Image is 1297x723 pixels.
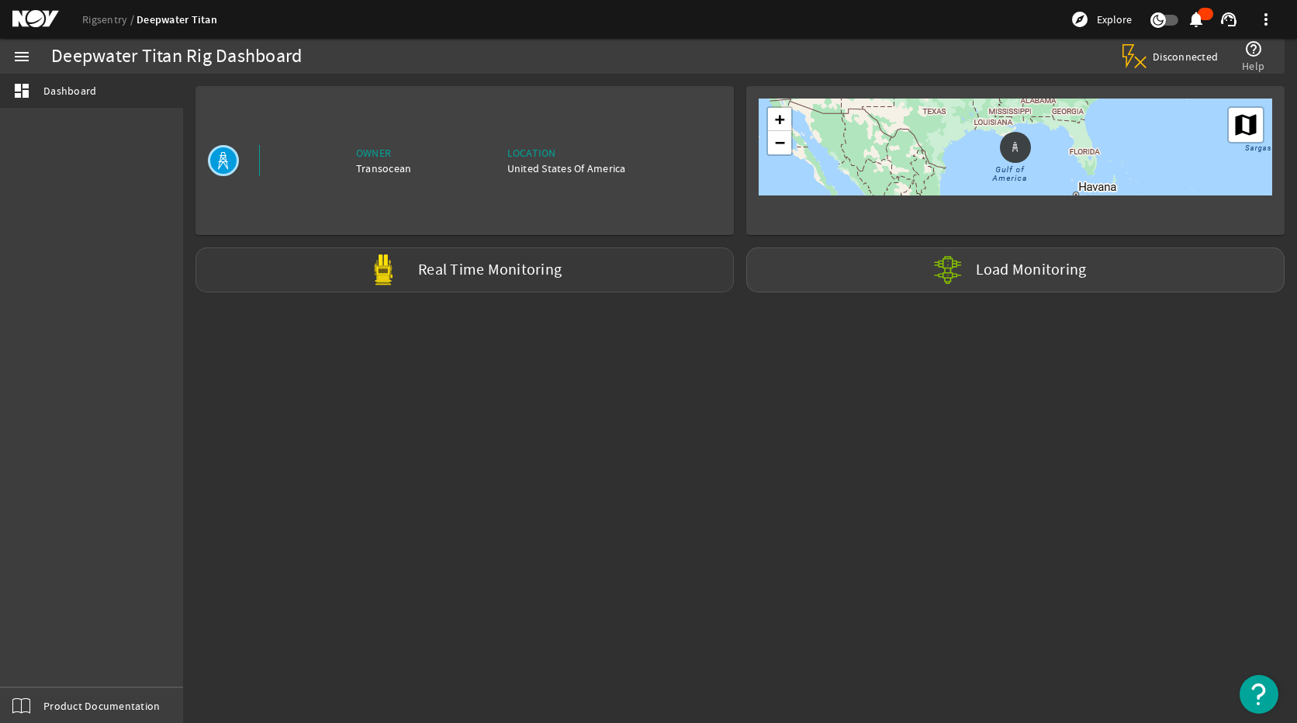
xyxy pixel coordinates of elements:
[740,247,1291,292] a: Load Monitoring
[43,698,160,714] span: Product Documentation
[1242,58,1264,74] span: Help
[1153,50,1219,64] span: Disconnected
[1244,40,1263,58] mat-icon: help_outline
[775,133,786,152] span: −
[189,247,740,292] a: Real Time Monitoring
[1064,7,1138,32] button: Explore
[768,131,791,154] a: Zoom out
[1097,12,1132,27] span: Explore
[976,262,1087,278] label: Load Monitoring
[1187,10,1205,29] mat-icon: notifications
[356,161,412,176] div: Transocean
[12,81,31,100] mat-icon: dashboard
[775,109,786,129] span: +
[356,145,412,161] div: Owner
[1070,10,1089,29] mat-icon: explore
[51,49,302,64] div: Deepwater Titan Rig Dashboard
[507,145,626,161] div: Location
[368,254,399,285] img: Yellowpod.svg
[418,262,562,278] label: Real Time Monitoring
[768,108,791,131] a: Zoom in
[1240,675,1278,714] button: Open Resource Center
[82,12,137,26] a: Rigsentry
[507,161,626,176] div: United States Of America
[1247,1,1285,38] button: more_vert
[1229,108,1263,142] a: Layers
[43,83,96,99] span: Dashboard
[137,12,217,27] a: Deepwater Titan
[1219,10,1238,29] mat-icon: support_agent
[12,47,31,66] mat-icon: menu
